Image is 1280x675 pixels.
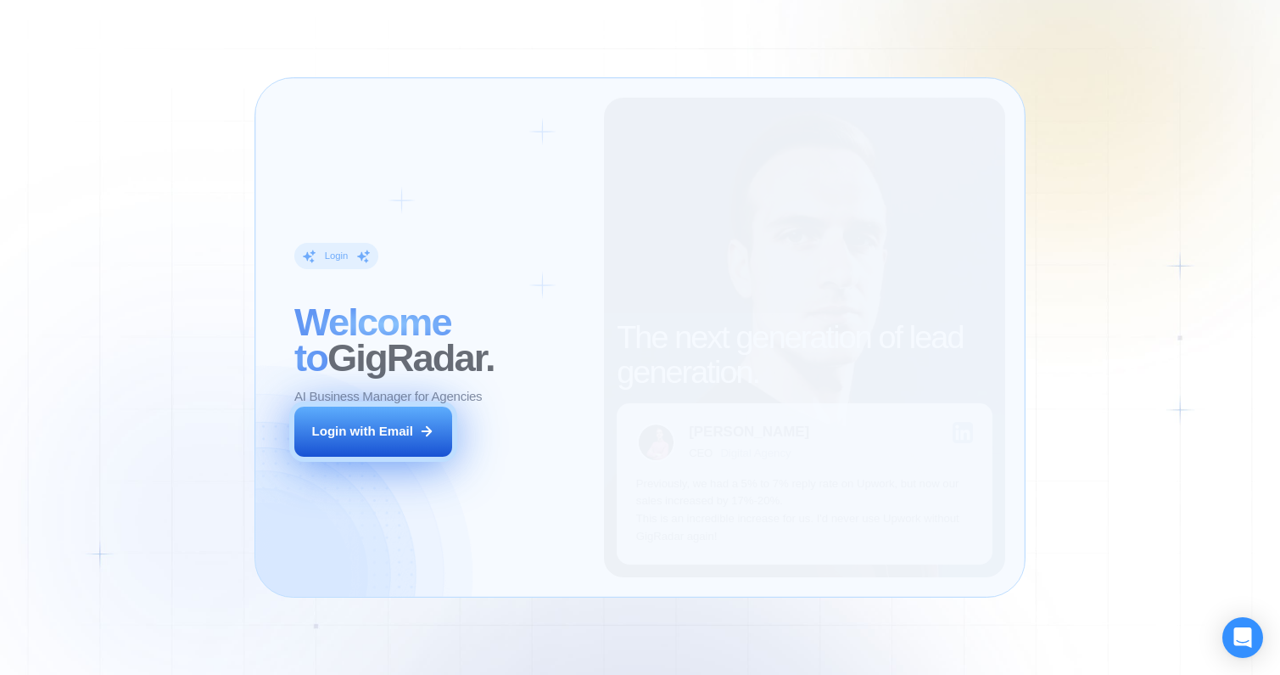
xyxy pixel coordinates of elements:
span: Welcome to [294,301,451,380]
div: [PERSON_NAME] [689,425,809,440]
h2: ‍ GigRadar. [294,305,585,375]
p: AI Business Manager for Agencies [294,388,482,406]
div: Digital Agency [720,447,791,459]
button: Login with Email [294,407,453,456]
div: Login [324,250,348,263]
p: Previously, we had a 5% to 7% reply rate on Upwork, but now our sales increased by 17%-20%. This ... [636,475,973,546]
div: Login with Email [312,423,413,441]
div: Open Intercom Messenger [1222,617,1263,658]
div: CEO [689,447,713,459]
h2: The next generation of lead generation. [617,320,992,391]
